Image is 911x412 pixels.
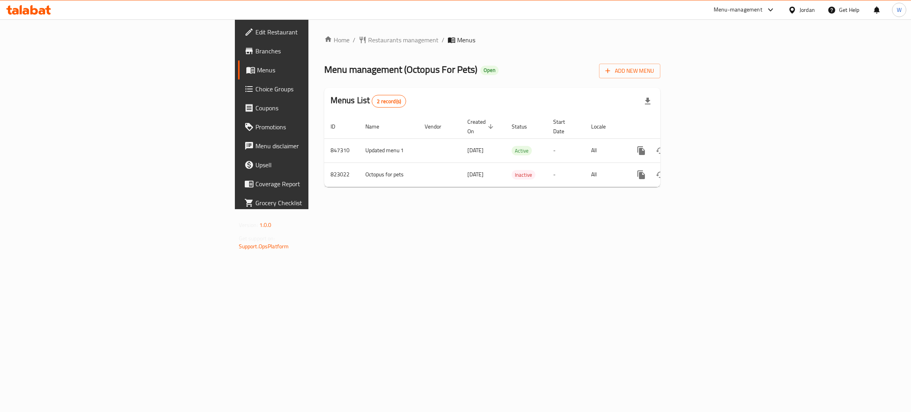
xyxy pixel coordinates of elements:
a: Coverage Report [238,174,387,193]
table: enhanced table [324,115,714,187]
div: Open [480,66,499,75]
span: Grocery Checklist [255,198,381,208]
span: Start Date [553,117,575,136]
span: Version: [239,220,258,230]
span: Add New Menu [605,66,654,76]
a: Choice Groups [238,79,387,98]
span: Edit Restaurant [255,27,381,37]
span: Active [512,146,532,155]
h2: Menus List [331,94,406,108]
span: Restaurants management [368,35,438,45]
span: Open [480,67,499,74]
span: W [897,6,902,14]
a: Support.OpsPlatform [239,241,289,251]
button: more [632,165,651,184]
div: Menu-management [714,5,762,15]
span: ID [331,122,346,131]
span: Menu disclaimer [255,141,381,151]
span: Created On [467,117,496,136]
span: Promotions [255,122,381,132]
a: Upsell [238,155,387,174]
button: Change Status [651,141,670,160]
button: Change Status [651,165,670,184]
a: Menus [238,60,387,79]
span: 2 record(s) [372,98,406,105]
a: Coupons [238,98,387,117]
td: All [585,163,626,187]
button: more [632,141,651,160]
td: - [547,163,585,187]
span: Inactive [512,170,535,180]
th: Actions [626,115,714,139]
nav: breadcrumb [324,35,661,45]
span: Coupons [255,103,381,113]
a: Menu disclaimer [238,136,387,155]
a: Grocery Checklist [238,193,387,212]
td: Octopus for pets [359,163,418,187]
button: Add New Menu [599,64,660,78]
span: Status [512,122,537,131]
span: Menus [457,35,475,45]
span: Get support on: [239,233,275,244]
div: Total records count [372,95,406,108]
span: Menu management ( Octopus For Pets ) [324,60,477,78]
span: Menus [257,65,381,75]
a: Branches [238,42,387,60]
a: Edit Restaurant [238,23,387,42]
span: Locale [591,122,616,131]
td: - [547,138,585,163]
div: Jordan [799,6,815,14]
div: Export file [638,92,657,111]
a: Promotions [238,117,387,136]
span: [DATE] [467,169,484,180]
li: / [442,35,444,45]
a: Restaurants management [359,35,438,45]
span: Coverage Report [255,179,381,189]
span: 1.0.0 [259,220,272,230]
span: Vendor [425,122,452,131]
span: Upsell [255,160,381,170]
span: Choice Groups [255,84,381,94]
td: Updated menu 1 [359,138,418,163]
span: [DATE] [467,145,484,155]
span: Branches [255,46,381,56]
span: Name [365,122,389,131]
td: All [585,138,626,163]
